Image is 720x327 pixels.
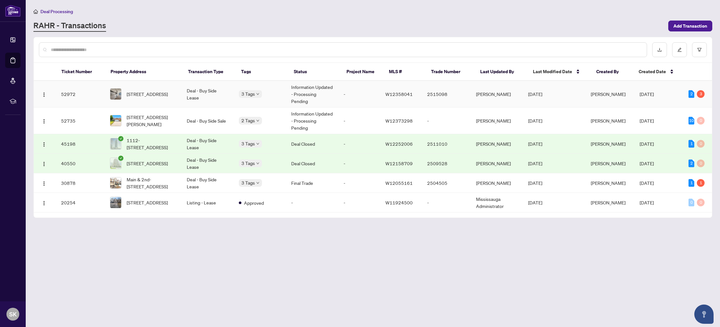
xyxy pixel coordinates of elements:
[672,42,687,57] button: edit
[385,141,413,147] span: W12252006
[127,176,176,190] span: Main & 2nd-[STREET_ADDRESS]
[528,160,542,166] span: [DATE]
[688,159,694,167] div: 2
[697,90,705,98] div: 3
[56,134,105,154] td: 45198
[56,81,105,108] td: 52972
[591,63,633,81] th: Created By
[183,63,236,81] th: Transaction Type
[591,180,625,186] span: [PERSON_NAME]
[338,193,380,212] td: -
[385,160,413,166] span: W12158709
[286,108,338,134] td: Information Updated - Processing Pending
[39,116,49,126] button: Logo
[385,91,413,97] span: W12358041
[591,91,625,97] span: [PERSON_NAME]
[127,199,168,206] span: [STREET_ADDRESS]
[118,156,123,161] span: check-circle
[471,154,523,173] td: [PERSON_NAME]
[41,201,47,206] img: Logo
[338,108,380,134] td: -
[384,63,426,81] th: MLS #
[677,47,682,52] span: edit
[528,180,542,186] span: [DATE]
[688,140,694,148] div: 1
[56,173,105,193] td: 30878
[182,108,234,134] td: Deal - Buy Side Sale
[639,68,666,75] span: Created Date
[385,118,413,124] span: W12373298
[56,154,105,173] td: 40550
[39,139,49,149] button: Logo
[241,179,255,186] span: 3 Tags
[338,173,380,193] td: -
[182,193,234,212] td: Listing - Lease
[338,134,380,154] td: -
[56,193,105,212] td: 20254
[471,134,523,154] td: [PERSON_NAME]
[286,193,338,212] td: -
[33,20,106,32] a: RAHR - Transactions
[39,197,49,208] button: Logo
[385,180,413,186] span: W12055161
[110,138,121,149] img: thumbnail-img
[241,117,255,124] span: 2 Tags
[471,108,523,134] td: [PERSON_NAME]
[694,305,714,324] button: Open asap
[591,200,625,205] span: [PERSON_NAME]
[127,114,176,128] span: [STREET_ADDRESS][PERSON_NAME]
[422,108,471,134] td: -
[41,119,47,124] img: Logo
[33,9,38,14] span: home
[697,117,705,125] div: 0
[697,179,705,187] div: 1
[338,81,380,108] td: -
[256,142,259,145] span: down
[528,141,542,147] span: [DATE]
[533,68,572,75] span: Last Modified Date
[652,42,667,57] button: download
[338,154,380,173] td: -
[56,108,105,134] td: 52735
[591,160,625,166] span: [PERSON_NAME]
[110,177,121,188] img: thumbnail-img
[528,118,542,124] span: [DATE]
[640,141,654,147] span: [DATE]
[110,115,121,126] img: thumbnail-img
[256,119,259,122] span: down
[40,9,73,14] span: Deal Processing
[39,158,49,168] button: Logo
[422,154,471,173] td: 2509528
[528,63,591,81] th: Last Modified Date
[688,179,694,187] div: 1
[39,178,49,188] button: Logo
[697,140,705,148] div: 0
[634,63,683,81] th: Created Date
[41,142,47,147] img: Logo
[110,158,121,169] img: thumbnail-img
[426,63,475,81] th: Trade Number
[341,63,383,81] th: Project Name
[471,173,523,193] td: [PERSON_NAME]
[673,21,707,31] span: Add Transaction
[241,140,255,147] span: 3 Tags
[422,193,471,212] td: -
[118,136,123,141] span: check-circle
[528,91,542,97] span: [DATE]
[236,63,289,81] th: Tags
[9,310,17,319] span: SK
[591,141,625,147] span: [PERSON_NAME]
[692,42,707,57] button: filter
[668,21,712,31] button: Add Transaction
[697,47,702,52] span: filter
[471,81,523,108] td: [PERSON_NAME]
[471,193,523,212] td: Mississauga Administrator
[241,90,255,98] span: 3 Tags
[640,200,654,205] span: [DATE]
[39,89,49,99] button: Logo
[244,199,264,206] span: Approved
[127,90,168,98] span: [STREET_ADDRESS]
[110,89,121,99] img: thumbnail-img
[591,118,625,124] span: [PERSON_NAME]
[697,159,705,167] div: 0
